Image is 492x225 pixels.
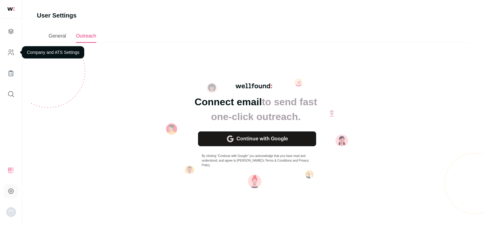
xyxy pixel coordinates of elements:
a: General [49,30,66,42]
a: Company Lists [4,66,18,81]
span: Connect email [195,96,262,107]
button: Open dropdown [6,207,16,217]
span: General [49,33,66,38]
img: nopic.png [6,207,16,217]
a: Company and ATS Settings [4,45,18,60]
h1: User Settings [37,11,77,20]
div: to send fast one-click outreach. [195,94,317,124]
a: Projects [4,24,18,39]
a: Continue with Google [198,131,316,146]
img: wellfound-shorthand-0d5821cbd27db2630d0214b213865d53afaa358527fdda9d0ea32b1df1b89c2c.svg [7,7,14,11]
span: Outreach [76,33,96,38]
div: Company and ATS Settings [22,46,84,58]
div: By clicking “Continue with Google” you acknowledge that you have read and understood, and agree t... [202,154,312,167]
